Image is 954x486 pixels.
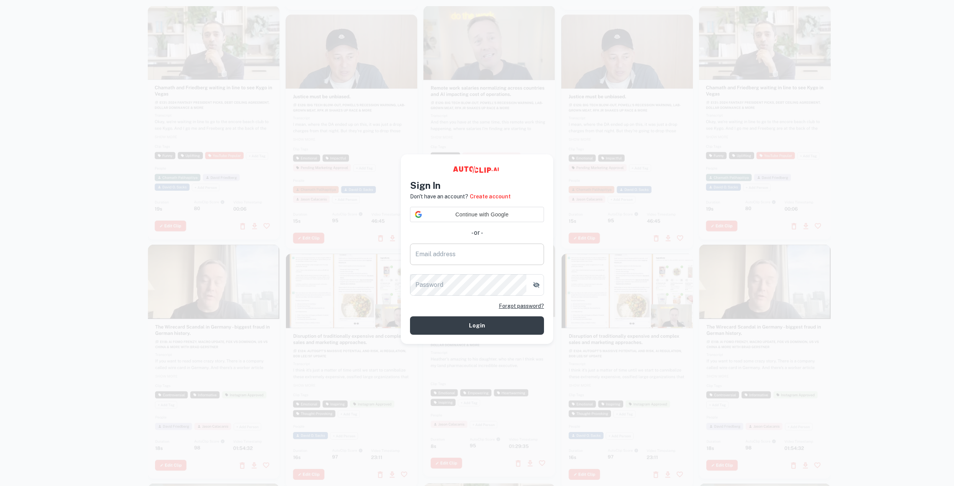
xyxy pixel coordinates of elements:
a: Forgot password? [499,302,544,310]
img: card6.webp [423,244,555,477]
p: Don't have an account? [410,192,468,201]
div: Continue with Google [410,207,544,222]
a: Create account [470,192,511,201]
span: Continue with Google [425,211,539,219]
button: Login [410,316,544,335]
div: - or - [410,228,544,237]
h4: Sign In [410,178,544,192]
